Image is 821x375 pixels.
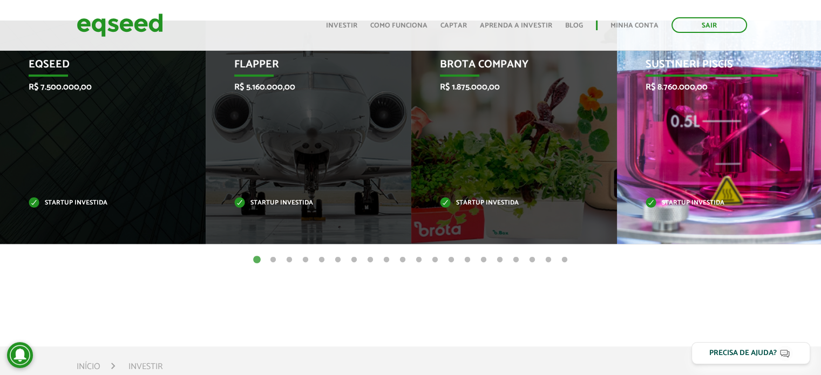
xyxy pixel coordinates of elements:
[316,255,327,265] button: 5 of 20
[300,255,311,265] button: 4 of 20
[326,22,357,29] a: Investir
[511,255,521,265] button: 17 of 20
[543,255,554,265] button: 19 of 20
[252,255,262,265] button: 1 of 20
[480,22,552,29] a: Aprenda a investir
[349,255,359,265] button: 7 of 20
[559,255,570,265] button: 20 of 20
[610,22,659,29] a: Minha conta
[370,22,428,29] a: Como funciona
[440,82,573,92] p: R$ 1.875.000,00
[671,17,747,33] a: Sair
[494,255,505,265] button: 16 of 20
[268,255,279,265] button: 2 of 20
[234,200,367,206] p: Startup investida
[430,255,440,265] button: 12 of 20
[646,200,778,206] p: Startup investida
[29,58,161,77] p: EqSeed
[29,82,161,92] p: R$ 7.500.000,00
[284,255,295,265] button: 3 of 20
[440,58,573,77] p: Brota Company
[440,200,573,206] p: Startup investida
[462,255,473,265] button: 14 of 20
[381,255,392,265] button: 9 of 20
[646,58,778,77] p: Sustineri Piscis
[234,82,367,92] p: R$ 5.160.000,00
[446,255,457,265] button: 13 of 20
[29,200,161,206] p: Startup investida
[478,255,489,265] button: 15 of 20
[128,359,162,374] li: Investir
[77,11,163,39] img: EqSeed
[365,255,376,265] button: 8 of 20
[413,255,424,265] button: 11 of 20
[565,22,583,29] a: Blog
[77,363,100,371] a: Início
[234,58,367,77] p: Flapper
[527,255,538,265] button: 18 of 20
[646,82,778,92] p: R$ 8.760.000,00
[440,22,467,29] a: Captar
[397,255,408,265] button: 10 of 20
[333,255,343,265] button: 6 of 20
